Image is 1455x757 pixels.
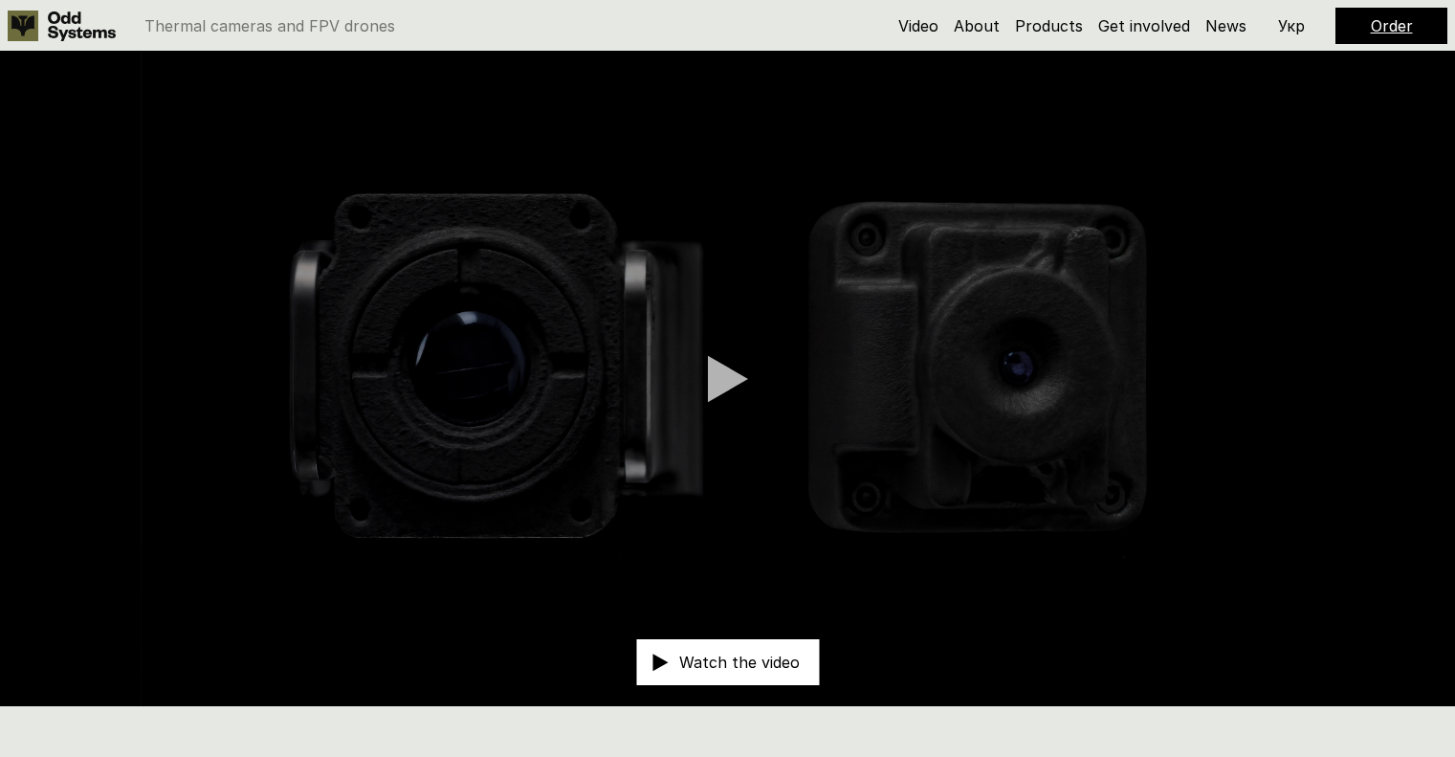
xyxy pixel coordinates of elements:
[1098,16,1190,35] a: Get involved
[1205,16,1246,35] a: News
[1278,18,1305,33] p: Укр
[144,18,395,33] p: Thermal cameras and FPV drones
[679,655,800,670] p: Watch the video
[1015,16,1083,35] a: Products
[954,16,1000,35] a: About
[898,16,938,35] a: Video
[1371,16,1413,35] a: Order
